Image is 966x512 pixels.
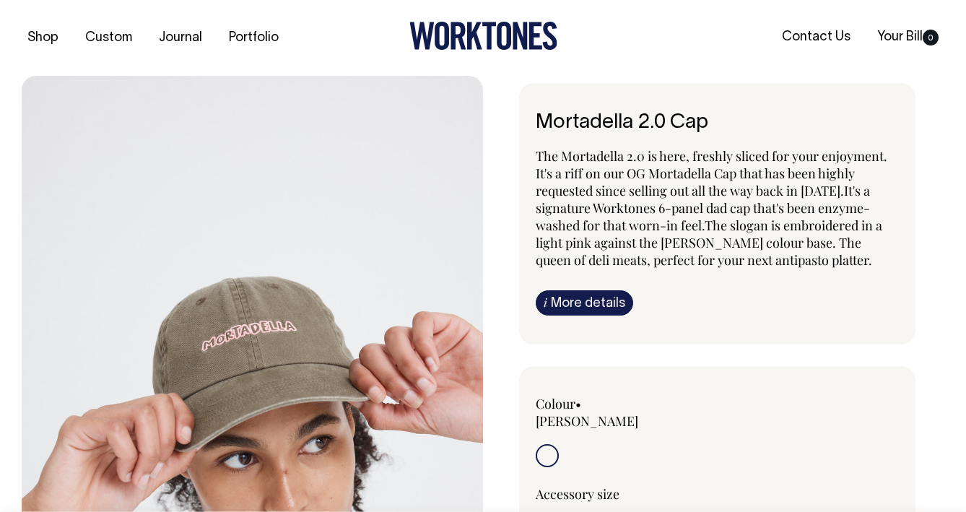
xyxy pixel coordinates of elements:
a: Shop [22,26,64,50]
h6: Mortadella 2.0 Cap [536,112,899,134]
span: 0 [923,30,939,45]
div: Colour [536,395,681,430]
a: Contact Us [776,25,856,49]
a: Journal [153,26,208,50]
p: The Mortadella 2.0 is here, freshly sliced for your enjoyment. It's a riff on our OG Mortadella C... [536,147,899,269]
span: • [575,395,581,412]
label: [PERSON_NAME] [536,412,638,430]
a: Your Bill0 [871,25,944,49]
a: iMore details [536,290,633,316]
a: Custom [79,26,138,50]
span: i [544,295,547,310]
span: It's a signature Worktones 6-panel dad cap that's been enzyme-washed for that worn-in feel. The s... [536,182,882,269]
a: Portfolio [223,26,284,50]
div: Accessory size [536,485,899,503]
